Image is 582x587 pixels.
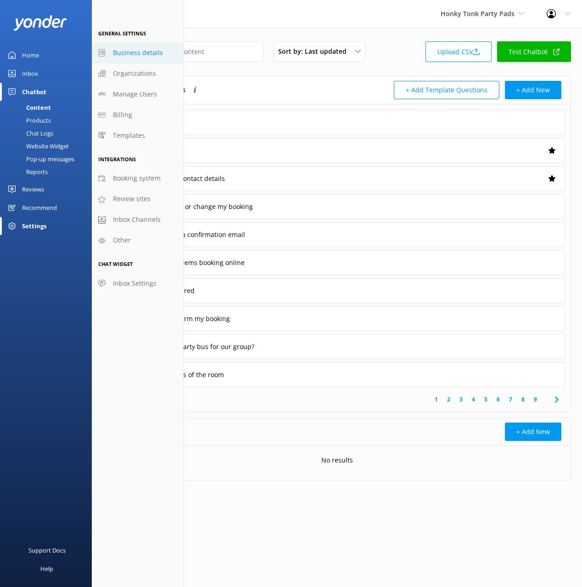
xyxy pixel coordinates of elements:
a: Content [6,101,92,114]
div: Recommend [22,198,57,217]
a: 3 [455,395,467,404]
span: Templates [113,130,145,141]
a: 8 [517,395,529,404]
div: Support Docs [28,541,66,559]
span: Organizations [113,68,156,79]
span: Manage Users [113,89,157,99]
span: Sort by: Last updated [278,46,352,56]
a: 5 [480,395,492,404]
button: + Add Template Questions [394,81,499,99]
div: Settings [22,217,46,235]
span: Inbox Channels [113,214,161,225]
a: Billing [92,105,184,125]
div: Chat Logs [6,127,53,140]
span: Booking system [113,173,161,183]
div: Reports [6,165,48,178]
span: Review sites [113,194,151,204]
a: Other [92,230,184,251]
a: Organizations [92,63,184,84]
a: 6 [492,395,504,404]
div: Content [6,101,51,114]
span: Inbox Settings [113,278,157,288]
a: Reports [6,165,92,178]
a: 7 [504,395,517,404]
a: Business details [92,43,184,63]
a: Inbox Settings [92,273,184,294]
span: Chat Widget [98,260,133,267]
div: Reviews [22,180,44,198]
span: General Settings [98,30,146,37]
a: Templates [92,125,184,146]
div: Chatbot [22,83,46,101]
a: Inbox Channels [92,209,184,230]
button: + Add New [505,423,561,441]
a: Chat Logs [6,127,92,140]
a: 9 [529,395,542,404]
p: No results [321,455,353,465]
a: 1 [430,395,442,404]
img: yonder-white-logo.png [14,15,67,30]
span: Integrations [98,156,136,163]
div: Products [6,114,51,127]
div: Home [22,46,39,64]
span: Honky Tonk Party Pads [441,9,515,18]
a: Booking system [92,168,184,189]
div: Website Widget [6,140,69,152]
div: Pop-up messages [6,152,74,165]
a: 4 [467,395,480,404]
a: Products [6,114,92,127]
a: 2 [442,395,455,404]
a: Upload CSV [425,41,492,62]
div: Inbox [22,64,38,83]
a: Pop-up messages [6,152,92,165]
button: + Add New [505,81,561,99]
a: Manage Users [92,84,184,105]
div: Help [40,559,53,578]
span: Billing [113,110,132,120]
a: Test Chatbot [497,41,571,62]
a: Review sites [92,189,184,209]
span: Business details [113,48,163,58]
span: Other [113,235,131,245]
a: Website Widget [6,140,92,152]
